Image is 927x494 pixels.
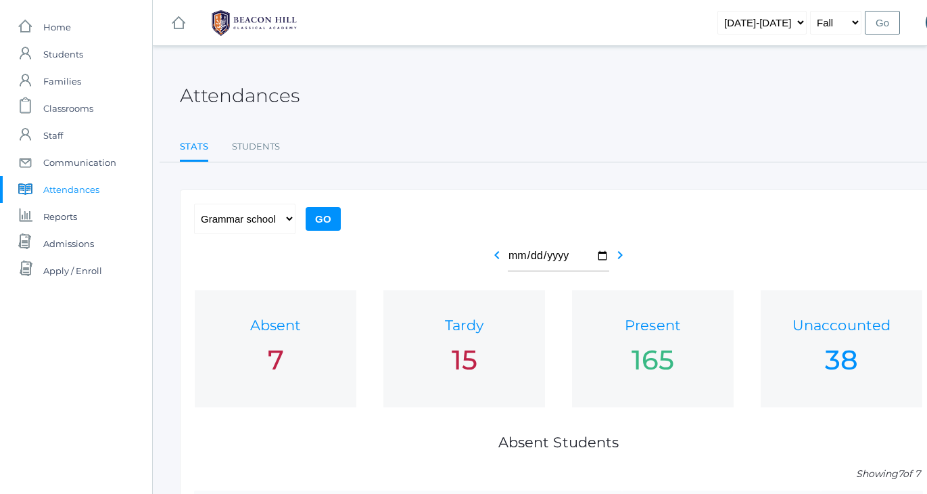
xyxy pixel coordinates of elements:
[898,468,903,480] span: 7
[489,253,505,266] a: chevron_left
[43,68,81,95] span: Families
[774,317,909,333] h1: Unaccounted
[208,317,343,380] a: Absent 7
[43,149,116,176] span: Communication
[180,133,208,162] a: Stats
[306,207,341,231] input: Go
[232,133,280,160] a: Students
[180,85,300,106] h2: Attendances
[194,434,923,450] h1: Absent Students
[43,176,99,203] span: Attendances
[43,230,94,257] span: Admissions
[397,340,531,380] div: 15
[194,467,923,481] p: Showing of 7
[774,317,909,380] a: Unaccounted 38
[586,317,720,333] h1: Present
[208,317,343,333] h1: Absent
[43,41,83,68] span: Students
[208,340,343,380] div: 7
[586,317,720,380] a: Present 165
[397,317,531,380] a: Tardy 15
[612,253,628,266] a: chevron_right
[489,247,505,263] i: chevron_left
[397,317,531,333] h1: Tardy
[204,6,305,40] img: 1_BHCALogos-05.png
[43,95,93,122] span: Classrooms
[774,340,909,380] div: 38
[43,257,102,284] span: Apply / Enroll
[865,11,900,35] input: Go
[43,203,77,230] span: Reports
[43,14,71,41] span: Home
[43,122,63,149] span: Staff
[612,247,628,263] i: chevron_right
[586,340,720,380] div: 165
